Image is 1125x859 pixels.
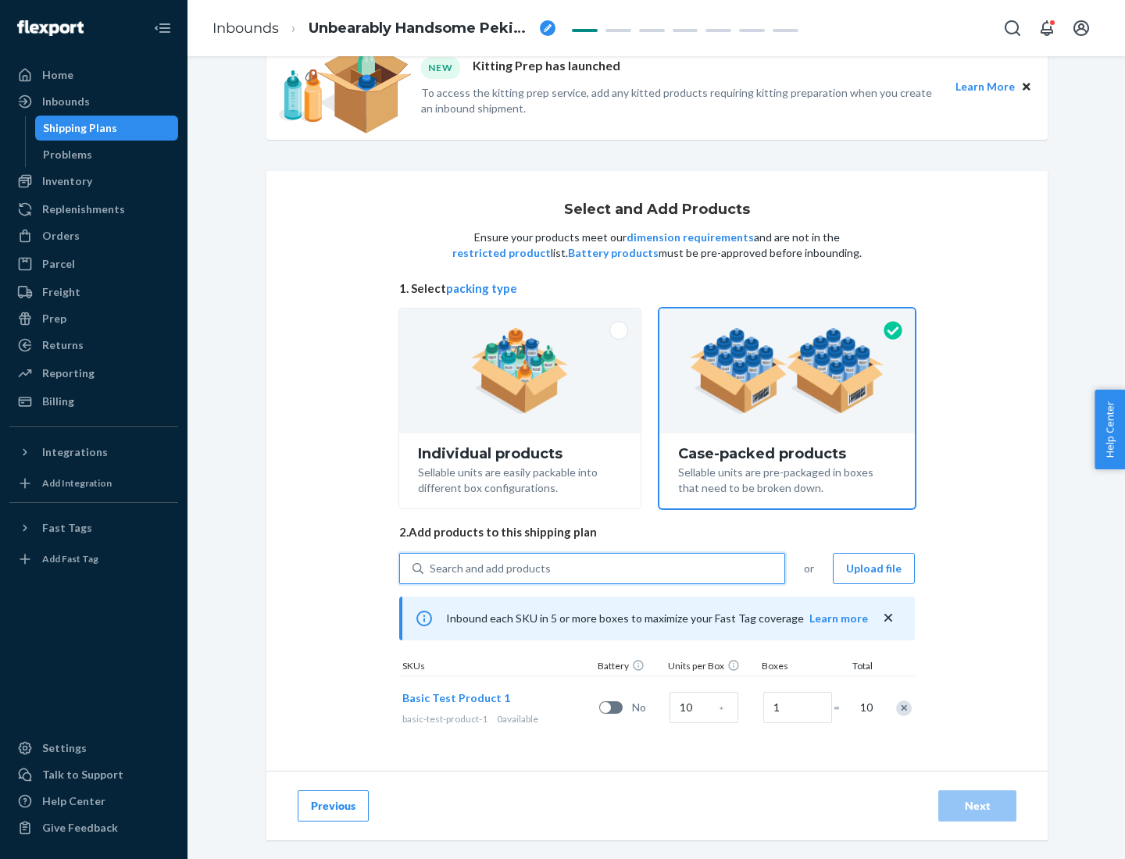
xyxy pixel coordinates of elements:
[9,440,178,465] button: Integrations
[42,820,118,836] div: Give Feedback
[9,815,178,840] button: Give Feedback
[399,597,915,640] div: Inbound each SKU in 5 or more boxes to maximize your Fast Tag coverage
[9,471,178,496] a: Add Integration
[42,173,92,189] div: Inventory
[9,306,178,331] a: Prep
[399,280,915,297] span: 1. Select
[9,333,178,358] a: Returns
[42,767,123,782] div: Talk to Support
[43,147,92,162] div: Problems
[665,659,759,675] div: Units per Box
[564,202,750,218] h1: Select and Add Products
[9,89,178,114] a: Inbounds
[418,462,622,496] div: Sellable units are easily packable into different box configurations.
[9,515,178,540] button: Fast Tags
[42,311,66,326] div: Prep
[42,94,90,109] div: Inbounds
[402,691,510,704] span: Basic Test Product 1
[42,337,84,353] div: Returns
[809,611,868,626] button: Learn more
[9,223,178,248] a: Orders
[955,78,1015,95] button: Learn More
[9,762,178,787] a: Talk to Support
[43,120,117,136] div: Shipping Plans
[309,19,534,39] span: Unbearably Handsome Pekingese
[880,610,896,626] button: close
[833,553,915,584] button: Upload file
[837,659,876,675] div: Total
[896,700,912,716] div: Remove Item
[399,659,595,675] div: SKUs
[938,790,1016,822] button: Next
[399,524,915,540] span: 2. Add products to this shipping plan
[497,713,538,725] span: 0 available
[42,394,74,409] div: Billing
[595,659,665,675] div: Battery
[9,197,178,222] a: Replenishments
[42,256,75,272] div: Parcel
[42,67,73,83] div: Home
[42,520,92,536] div: Fast Tags
[9,389,178,414] a: Billing
[42,740,87,756] div: Settings
[35,142,179,167] a: Problems
[473,57,620,78] p: Kitting Prep has launched
[759,659,837,675] div: Boxes
[9,547,178,572] a: Add Fast Tag
[42,793,105,809] div: Help Center
[200,5,568,52] ol: breadcrumbs
[451,230,863,261] p: Ensure your products meet our and are not in the list. must be pre-approved before inbounding.
[804,561,814,576] span: or
[402,690,510,706] button: Basic Test Product 1
[568,245,659,261] button: Battery products
[418,446,622,462] div: Individual products
[9,280,178,305] a: Freight
[298,790,369,822] button: Previous
[42,476,112,490] div: Add Integration
[1066,12,1097,44] button: Open account menu
[42,365,95,381] div: Reporting
[9,361,178,386] a: Reporting
[9,736,178,761] a: Settings
[763,692,832,723] input: Number of boxes
[997,12,1028,44] button: Open Search Box
[9,789,178,814] a: Help Center
[35,116,179,141] a: Shipping Plans
[446,280,517,297] button: packing type
[834,700,849,715] span: =
[42,444,108,460] div: Integrations
[678,462,896,496] div: Sellable units are pre-packaged in boxes that need to be broken down.
[147,12,178,44] button: Close Navigation
[17,20,84,36] img: Flexport logo
[690,328,884,414] img: case-pack.59cecea509d18c883b923b81aeac6d0b.png
[1095,390,1125,469] button: Help Center
[627,230,754,245] button: dimension requirements
[632,700,663,715] span: No
[471,328,569,414] img: individual-pack.facf35554cb0f1810c75b2bd6df2d64e.png
[452,245,551,261] button: restricted product
[1018,78,1035,95] button: Close
[952,798,1003,814] div: Next
[421,85,941,116] p: To access the kitting prep service, add any kitted products requiring kitting preparation when yo...
[430,561,551,576] div: Search and add products
[42,552,98,565] div: Add Fast Tag
[9,62,178,87] a: Home
[212,20,279,37] a: Inbounds
[402,713,487,725] span: basic-test-product-1
[42,284,80,300] div: Freight
[42,201,125,217] div: Replenishments
[857,700,873,715] span: 10
[42,228,80,244] div: Orders
[421,57,460,78] div: NEW
[678,446,896,462] div: Case-packed products
[9,169,178,194] a: Inventory
[1031,12,1062,44] button: Open notifications
[670,692,738,723] input: Case Quantity
[9,251,178,276] a: Parcel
